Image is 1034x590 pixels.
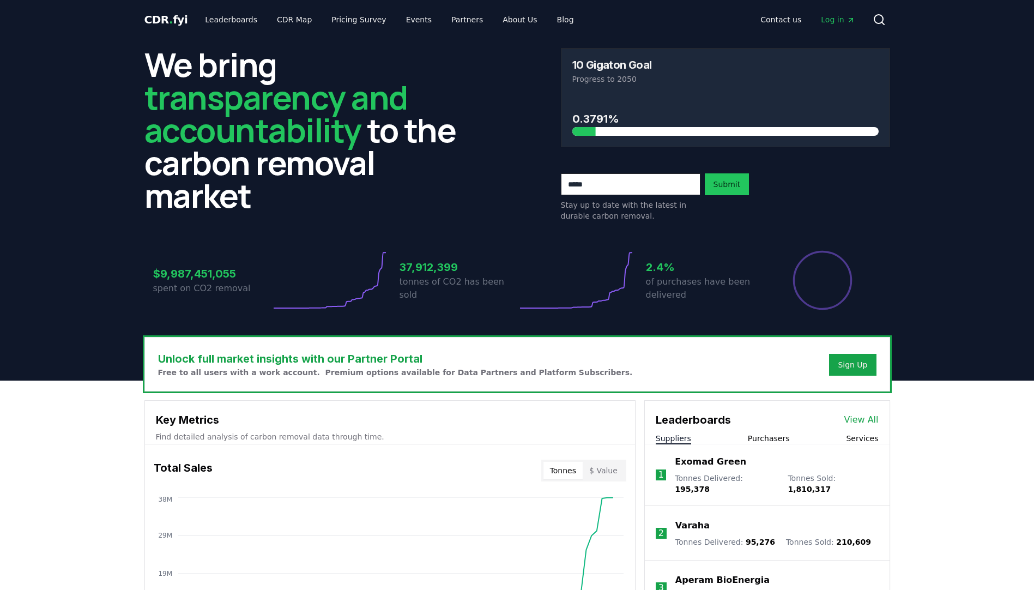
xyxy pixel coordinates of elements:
tspan: 29M [158,532,172,539]
button: Services [846,433,878,444]
p: spent on CO2 removal [153,282,271,295]
h3: 2.4% [646,259,764,275]
a: Contact us [752,10,810,29]
span: 1,810,317 [788,485,831,493]
a: CDR Map [268,10,321,29]
h3: 37,912,399 [400,259,517,275]
span: CDR fyi [144,13,188,26]
p: 2 [658,527,664,540]
a: Sign Up [838,359,867,370]
nav: Main [196,10,582,29]
a: Exomad Green [675,455,746,468]
p: of purchases have been delivered [646,275,764,302]
div: Percentage of sales delivered [792,250,853,311]
h2: We bring to the carbon removal market [144,48,474,212]
button: Submit [705,173,749,195]
p: Tonnes Delivered : [675,537,775,547]
a: View All [844,413,879,426]
p: 1 [658,468,663,481]
p: Tonnes Delivered : [675,473,777,495]
button: Suppliers [656,433,691,444]
span: 195,378 [675,485,710,493]
a: CDR.fyi [144,12,188,27]
h3: Key Metrics [156,412,624,428]
button: $ Value [583,462,624,479]
a: Partners [443,10,492,29]
a: Pricing Survey [323,10,395,29]
p: Tonnes Sold : [788,473,878,495]
p: Find detailed analysis of carbon removal data through time. [156,431,624,442]
p: tonnes of CO2 has been sold [400,275,517,302]
tspan: 38M [158,496,172,503]
span: . [169,13,173,26]
a: Leaderboards [196,10,266,29]
h3: Unlock full market insights with our Partner Portal [158,351,633,367]
p: Free to all users with a work account. Premium options available for Data Partners and Platform S... [158,367,633,378]
span: 95,276 [746,538,775,546]
button: Tonnes [543,462,583,479]
h3: $9,987,451,055 [153,266,271,282]
span: transparency and accountability [144,75,408,152]
span: Log in [821,14,855,25]
span: 210,609 [836,538,871,546]
a: Log in [812,10,863,29]
h3: Leaderboards [656,412,731,428]
a: Events [397,10,440,29]
a: Aperam BioEnergia [675,574,770,587]
a: About Us [494,10,546,29]
h3: 0.3791% [572,111,879,127]
p: Tonnes Sold : [786,537,871,547]
tspan: 19M [158,570,172,577]
button: Sign Up [829,354,876,376]
h3: 10 Gigaton Goal [572,59,652,70]
p: Progress to 2050 [572,74,879,85]
a: Varaha [675,519,710,532]
a: Blog [548,10,583,29]
h3: Total Sales [154,460,213,481]
p: Stay up to date with the latest in durable carbon removal. [561,200,700,221]
button: Purchasers [748,433,790,444]
nav: Main [752,10,863,29]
